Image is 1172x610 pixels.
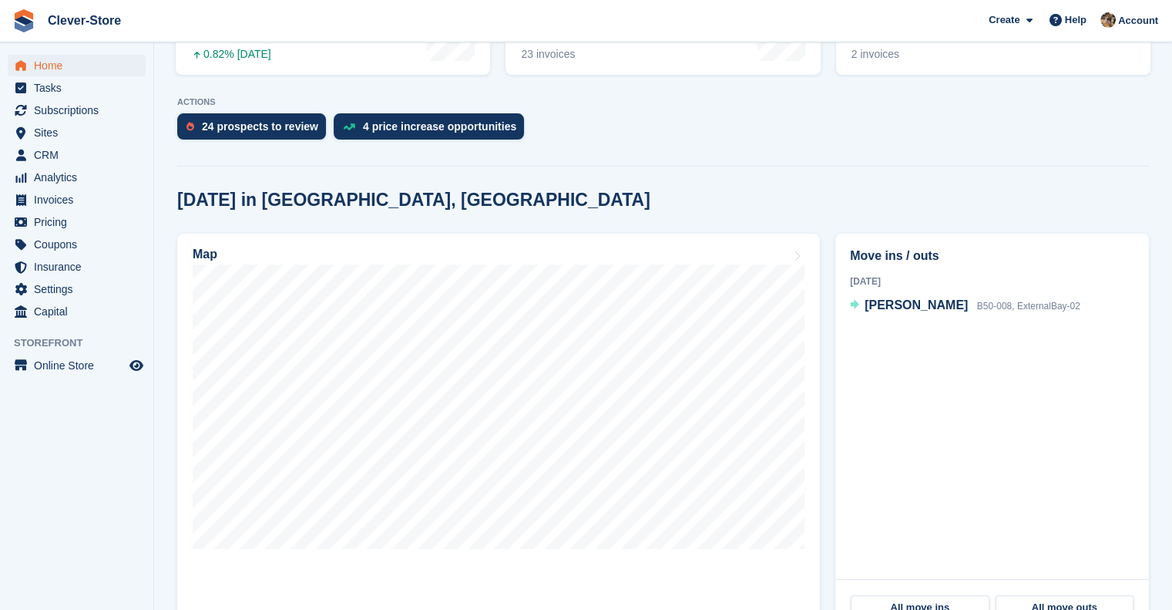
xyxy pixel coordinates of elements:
[34,55,126,76] span: Home
[8,55,146,76] a: menu
[1118,13,1158,29] span: Account
[8,189,146,211] a: menu
[334,113,532,147] a: 4 price increase opportunities
[127,356,146,375] a: Preview store
[1065,12,1086,28] span: Help
[363,120,516,133] div: 4 price increase opportunities
[8,122,146,143] a: menu
[8,144,146,166] a: menu
[34,355,126,376] span: Online Store
[34,301,126,322] span: Capital
[1100,12,1116,28] img: Andy Mackinnon
[977,301,1080,312] span: B50-008, ExternalBay-02
[34,234,126,255] span: Coupons
[343,123,355,130] img: price_increase_opportunities-93ffe204e8149a01c8c9dc8f82e8f89637d9d84a8eef4429ea346261dce0b2c0.svg
[177,113,334,147] a: 24 prospects to review
[8,234,146,255] a: menu
[191,48,276,61] div: 0.82% [DATE]
[8,211,146,233] a: menu
[34,99,126,121] span: Subscriptions
[34,211,126,233] span: Pricing
[42,8,127,33] a: Clever-Store
[34,167,126,188] span: Analytics
[8,256,146,278] a: menu
[193,248,217,261] h2: Map
[8,301,146,322] a: menu
[14,335,153,351] span: Storefront
[8,99,146,121] a: menu
[34,77,126,99] span: Tasks
[186,122,194,131] img: prospect-51fa495bee0391a8d652442698ab0144808aea92771e9ea1ae160a38d050c398.svg
[177,97,1149,107] p: ACTIONS
[8,355,146,376] a: menu
[34,189,126,211] span: Invoices
[177,190,650,211] h2: [DATE] in [GEOGRAPHIC_DATA], [GEOGRAPHIC_DATA]
[865,298,968,312] span: [PERSON_NAME]
[34,122,126,143] span: Sites
[851,48,957,61] div: 2 invoices
[850,296,1080,316] a: [PERSON_NAME] B50-008, ExternalBay-02
[8,278,146,300] a: menu
[850,275,1134,288] div: [DATE]
[989,12,1019,28] span: Create
[850,247,1134,265] h2: Move ins / outs
[34,256,126,278] span: Insurance
[12,9,35,32] img: stora-icon-8386f47178a22dfd0bd8f6a31ec36ba5ce8667c1dd55bd0f319d3a0aa187defe.svg
[8,77,146,99] a: menu
[8,167,146,188] a: menu
[202,120,318,133] div: 24 prospects to review
[34,278,126,300] span: Settings
[521,48,636,61] div: 23 invoices
[34,144,126,166] span: CRM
